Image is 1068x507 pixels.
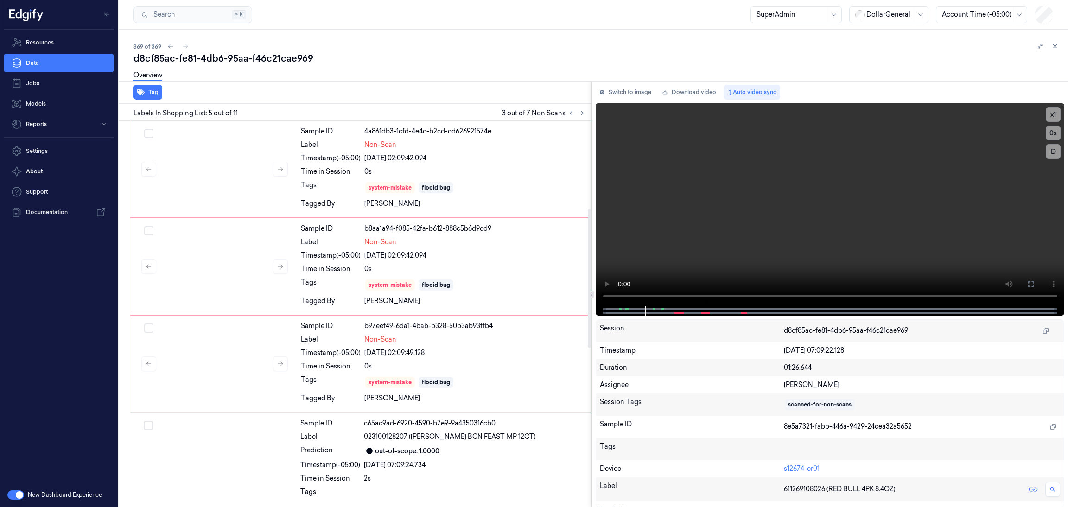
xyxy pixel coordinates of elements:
[301,335,361,344] div: Label
[133,70,162,81] a: Overview
[364,251,585,260] div: [DATE] 02:09:42.094
[301,199,361,209] div: Tagged By
[300,432,360,442] div: Label
[375,446,439,456] div: out-of-scope: 1.0000
[301,127,361,136] div: Sample ID
[4,162,114,181] button: About
[301,237,361,247] div: Label
[133,6,252,23] button: Search⌘K
[300,474,360,483] div: Time in Session
[788,400,852,409] div: scanned-for-non-scans
[364,474,586,483] div: 2s
[4,142,114,160] a: Settings
[364,361,585,371] div: 0s
[364,237,396,247] span: Non-Scan
[600,346,784,355] div: Timestamp
[150,10,175,19] span: Search
[4,115,114,133] button: Reports
[4,183,114,201] a: Support
[600,323,784,338] div: Session
[600,397,784,412] div: Session Tags
[300,487,360,502] div: Tags
[364,418,586,428] div: c65ac9ad-6920-4590-b7e9-9a4350316cb0
[364,321,585,331] div: b97eef49-6da1-4bab-b328-50b3ab93ffb4
[133,85,162,100] button: Tag
[422,184,450,192] div: flooid bug
[784,326,908,336] span: d8cf85ac-fe81-4db6-95aa-f46c21cae969
[301,140,361,150] div: Label
[364,432,536,442] span: 023100128207 ([PERSON_NAME] BCN FEAST MP 12CT)
[784,380,1060,390] div: [PERSON_NAME]
[364,460,586,470] div: [DATE] 07:09:24.734
[4,203,114,222] a: Documentation
[301,180,361,195] div: Tags
[784,464,820,473] a: s12674-cr01
[1046,126,1061,140] button: 0s
[301,296,361,306] div: Tagged By
[364,167,585,177] div: 0s
[4,74,114,93] a: Jobs
[364,140,396,150] span: Non-Scan
[301,224,361,234] div: Sample ID
[144,129,153,138] button: Select row
[422,281,450,289] div: flooid bug
[364,224,585,234] div: b8aa1a94-f085-42fa-b612-888c5b6d9cd9
[364,348,585,358] div: [DATE] 02:09:49.128
[364,127,585,136] div: 4a861db3-1cfd-4e4c-b2cd-cd626921574e
[301,375,361,390] div: Tags
[301,251,361,260] div: Timestamp (-05:00)
[600,442,784,456] div: Tags
[422,378,450,387] div: flooid bug
[364,296,585,306] div: [PERSON_NAME]
[364,264,585,274] div: 0s
[369,281,412,289] div: system-mistake
[4,54,114,72] a: Data
[133,52,1061,65] div: d8cf85ac-fe81-4db6-95aa-f46c21cae969
[364,153,585,163] div: [DATE] 02:09:42.094
[600,481,784,498] div: Label
[596,85,655,100] button: Switch to image
[369,184,412,192] div: system-mistake
[784,484,896,494] span: 611269108026 (RED BULL 4PK 8.4OZ)
[300,418,360,428] div: Sample ID
[600,464,784,474] div: Device
[301,167,361,177] div: Time in Session
[99,7,114,22] button: Toggle Navigation
[301,264,361,274] div: Time in Session
[784,346,1060,355] div: [DATE] 07:09:22.128
[784,422,912,431] span: 8e5a7321-fabb-446a-9429-24cea32a5652
[600,380,784,390] div: Assignee
[4,33,114,52] a: Resources
[364,335,396,344] span: Non-Scan
[659,85,720,100] a: Download video
[784,363,1060,373] div: 01:26.644
[724,85,780,100] button: Auto video sync
[300,445,360,456] div: Prediction
[301,393,361,403] div: Tagged By
[144,226,153,235] button: Select row
[4,95,114,113] a: Models
[144,323,153,333] button: Select row
[502,108,588,119] span: 3 out of 7 Non Scans
[301,348,361,358] div: Timestamp (-05:00)
[301,321,361,331] div: Sample ID
[600,363,784,373] div: Duration
[300,460,360,470] div: Timestamp (-05:00)
[364,393,585,403] div: [PERSON_NAME]
[364,199,585,209] div: [PERSON_NAME]
[133,43,161,51] span: 369 of 369
[301,361,361,371] div: Time in Session
[301,153,361,163] div: Timestamp (-05:00)
[133,108,238,118] span: Labels In Shopping List: 5 out of 11
[1046,107,1061,122] button: x1
[1046,144,1061,159] button: D
[301,278,361,292] div: Tags
[144,421,153,430] button: Select row
[369,378,412,387] div: system-mistake
[600,419,784,434] div: Sample ID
